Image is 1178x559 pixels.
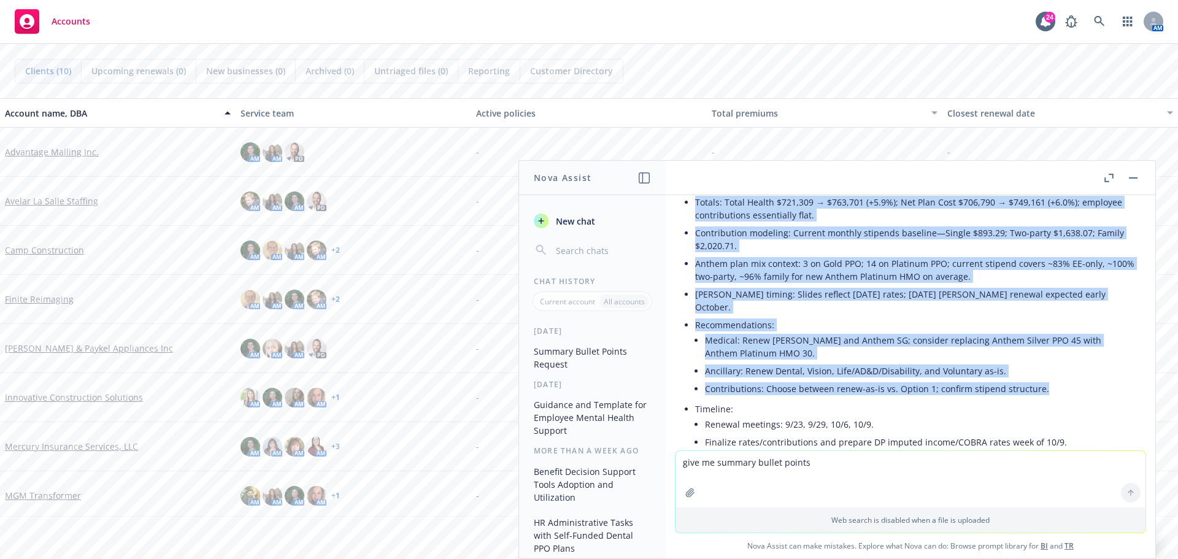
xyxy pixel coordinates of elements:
[25,64,71,77] span: Clients (10)
[942,98,1178,128] button: Closest renewal date
[263,437,282,457] img: photo
[553,242,651,259] input: Search chats
[519,276,666,287] div: Chat History
[285,388,304,407] img: photo
[241,241,260,260] img: photo
[307,486,326,506] img: photo
[1041,541,1048,551] a: BI
[604,296,645,307] p: All accounts
[10,4,95,39] a: Accounts
[695,400,1136,484] li: Timeline:
[1087,9,1112,34] a: Search
[206,64,285,77] span: New businesses (0)
[241,339,260,358] img: photo
[1064,541,1074,551] a: TR
[671,533,1150,558] span: Nova Assist can make mistakes. Explore what Nova can do: Browse prompt library for and
[306,64,354,77] span: Archived (0)
[471,98,707,128] button: Active policies
[695,193,1136,224] li: Totals: Total Health $721,309 → $763,701 (+5.9%); Net Plan Cost $706,790 → $749,161 (+6.0%); empl...
[519,326,666,336] div: [DATE]
[529,512,656,558] button: HR Administrative Tasks with Self-Funded Dental PPO Plans
[468,64,510,77] span: Reporting
[476,244,479,256] span: -
[540,296,595,307] p: Current account
[5,489,81,502] a: MGM Transformer
[707,98,942,128] button: Total premiums
[263,388,282,407] img: photo
[263,191,282,211] img: photo
[705,380,1136,398] li: Contributions: Choose between renew-as-is vs. Option 1; confirm stipend structure.
[695,255,1136,285] li: Anthem plan mix context: 3 on Gold PPO; 14 on Platinum PPO; current stipend covers ~83% EE-only, ...
[285,339,304,358] img: photo
[263,486,282,506] img: photo
[331,296,340,303] a: + 2
[241,437,260,457] img: photo
[712,145,715,158] span: -
[476,195,479,207] span: -
[307,191,326,211] img: photo
[947,107,1160,120] div: Closest renewal date
[285,241,304,260] img: photo
[705,433,1136,451] li: Finalize rates/contributions and prepare DP imputed income/COBRA rates week of 10/9.
[1044,12,1055,23] div: 24
[705,331,1136,362] li: Medical: Renew [PERSON_NAME] and Anthem SG; consider replacing Anthem Silver PPO 45 with Anthem P...
[5,145,99,158] a: Advantage Mailing Inc.
[534,171,591,184] h1: Nova Assist
[91,64,186,77] span: Upcoming renewals (0)
[331,443,340,450] a: + 3
[263,290,282,309] img: photo
[476,342,479,355] span: -
[519,379,666,390] div: [DATE]
[263,142,282,162] img: photo
[285,437,304,457] img: photo
[519,445,666,456] div: More than a week ago
[529,395,656,441] button: Guidance and Template for Employee Mental Health Support
[331,394,340,401] a: + 1
[241,388,260,407] img: photo
[695,316,1136,400] li: Recommendations:
[695,285,1136,316] li: [PERSON_NAME] timing: Slides reflect [DATE] rates; [DATE] [PERSON_NAME] renewal expected early Oc...
[331,247,340,254] a: + 2
[529,341,656,374] button: Summary Bullet Points Request
[5,293,74,306] a: Finite Reimaging
[5,195,98,207] a: Avelar La Salle Staffing
[529,210,656,232] button: New chat
[307,339,326,358] img: photo
[5,440,138,453] a: Mercury Insurance Services, LLC
[236,98,471,128] button: Service team
[947,145,950,158] span: -
[553,215,595,228] span: New chat
[307,437,326,457] img: photo
[241,142,260,162] img: photo
[263,241,282,260] img: photo
[705,362,1136,380] li: Ancillary: Renew Dental, Vision, Life/AD&D/Disability, and Voluntary as-is.
[1115,9,1140,34] a: Switch app
[705,415,1136,433] li: Renewal meetings: 9/23, 9/29, 10/6, 10/9.
[695,224,1136,255] li: Contribution modeling: Current monthly stipends baseline—Single $893.29; Two-party $1,638.07; Fam...
[285,142,304,162] img: photo
[307,388,326,407] img: photo
[5,391,143,404] a: Innovative Construction Solutions
[530,64,613,77] span: Customer Directory
[241,107,466,120] div: Service team
[476,391,479,404] span: -
[241,191,260,211] img: photo
[307,241,326,260] img: photo
[1059,9,1084,34] a: Report a Bug
[476,145,479,158] span: -
[307,290,326,309] img: photo
[241,290,260,309] img: photo
[529,461,656,507] button: Benefit Decision Support Tools Adoption and Utilization
[476,293,479,306] span: -
[476,107,702,120] div: Active policies
[5,107,217,120] div: Account name, DBA
[331,492,340,499] a: + 1
[683,515,1138,525] p: Web search is disabled when a file is uploaded
[241,486,260,506] img: photo
[285,191,304,211] img: photo
[263,339,282,358] img: photo
[52,17,90,26] span: Accounts
[285,290,304,309] img: photo
[476,440,479,453] span: -
[285,486,304,506] img: photo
